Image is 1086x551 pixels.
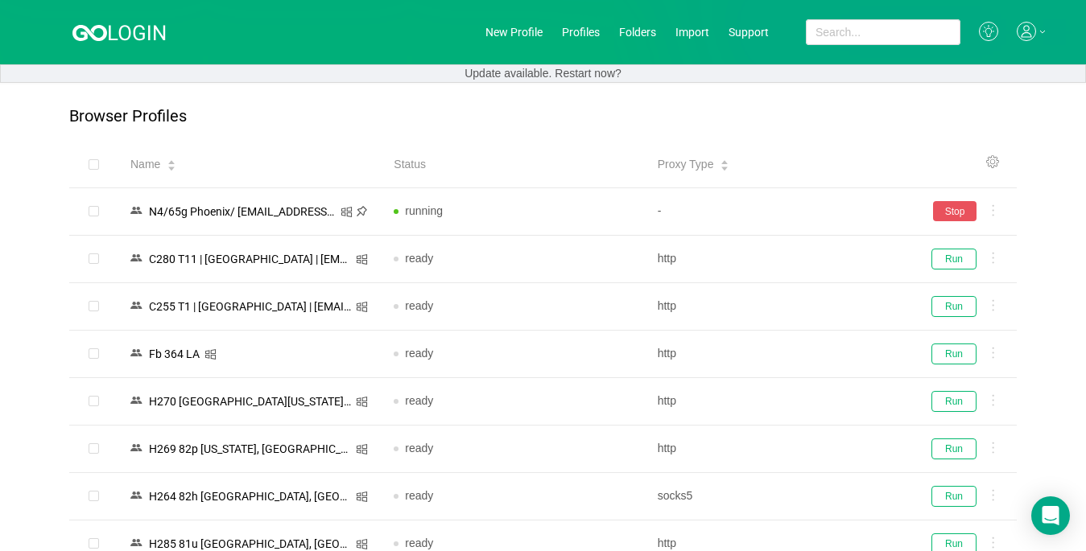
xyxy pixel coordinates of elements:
[721,164,729,169] i: icon: caret-down
[931,438,977,459] button: Run
[645,236,908,283] td: http
[405,394,433,407] span: ready
[167,158,176,169] div: Sort
[645,473,908,520] td: socks5
[645,283,908,331] td: http
[356,301,368,313] i: icon: windows
[405,204,443,217] span: running
[144,201,341,222] div: N4/65g Phoenix/ [EMAIL_ADDRESS][DOMAIN_NAME]
[933,201,977,221] button: Stop
[167,164,176,169] i: icon: caret-down
[204,348,217,360] i: icon: windows
[645,426,908,473] td: http
[619,26,656,39] a: Folders
[69,107,187,125] p: Browser Profiles
[405,489,433,502] span: ready
[485,26,543,39] a: New Profile
[562,26,600,39] a: Profiles
[394,156,426,173] span: Status
[356,396,368,408] i: icon: windows
[144,343,204,364] div: Fb 364 LA
[167,158,176,163] i: icon: caret-up
[931,249,977,269] button: Run
[356,491,368,503] i: icon: windows
[1031,496,1070,535] div: Open Intercom Messenger
[405,299,433,312] span: ready
[356,443,368,455] i: icon: windows
[341,206,353,218] i: icon: windows
[645,378,908,426] td: http
[931,343,977,364] button: Run
[645,331,908,378] td: http
[729,26,769,39] a: Support
[721,158,729,163] i: icon: caret-up
[931,391,977,412] button: Run
[405,442,433,454] span: ready
[144,391,356,412] div: Н270 [GEOGRAPHIC_DATA][US_STATE]/ [EMAIL_ADDRESS][DOMAIN_NAME]
[720,158,729,169] div: Sort
[144,249,356,269] div: C280 T11 | [GEOGRAPHIC_DATA] | [EMAIL_ADDRESS][DOMAIN_NAME]
[144,486,356,507] div: Н264 82h [GEOGRAPHIC_DATA], [GEOGRAPHIC_DATA]/ [EMAIL_ADDRESS][DOMAIN_NAME]
[356,253,368,265] i: icon: windows
[356,205,368,217] i: icon: pushpin
[931,486,977,507] button: Run
[931,296,977,317] button: Run
[645,188,908,236] td: -
[405,537,433,549] span: ready
[675,26,709,39] a: Import
[144,296,356,317] div: C255 T1 | [GEOGRAPHIC_DATA] | [EMAIL_ADDRESS][DOMAIN_NAME]
[658,156,714,173] span: Proxy Type
[144,438,356,459] div: Н269 82p [US_STATE], [GEOGRAPHIC_DATA]/ [EMAIL_ADDRESS][DOMAIN_NAME]
[405,252,433,265] span: ready
[130,156,160,173] span: Name
[405,347,433,360] span: ready
[356,538,368,550] i: icon: windows
[806,19,960,45] input: Search...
